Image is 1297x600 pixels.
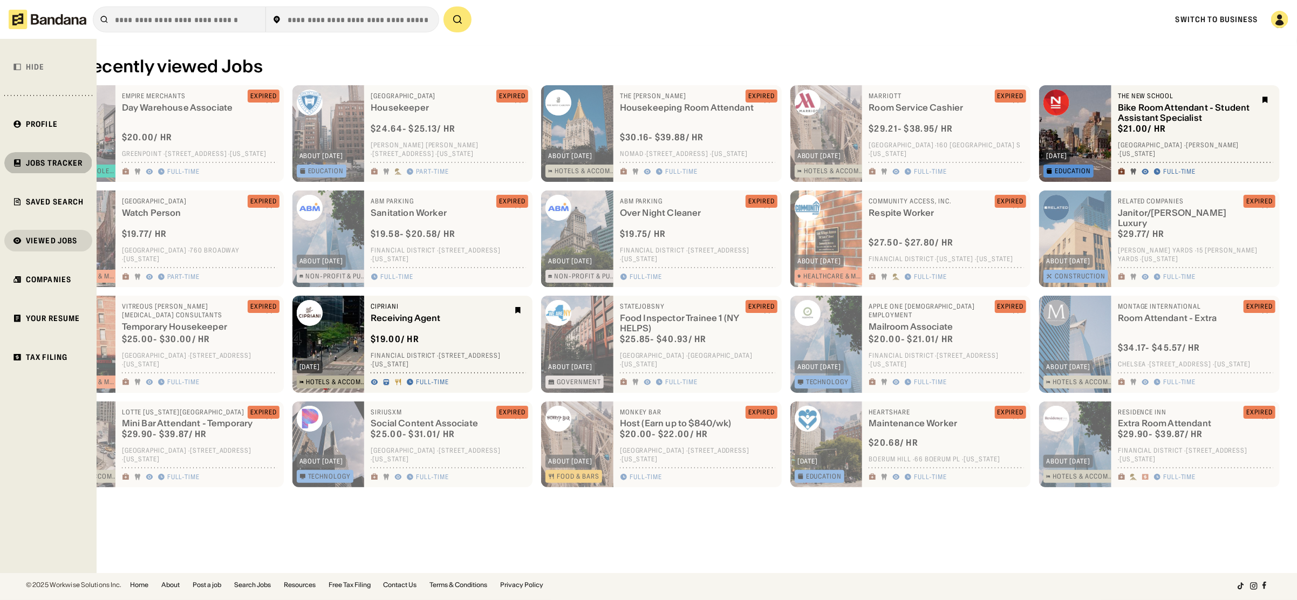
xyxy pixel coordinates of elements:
[292,190,533,287] a: ABM Parking logoabout [DATE]Non-Profit & Public ServiceABM ParkingSanitation Worker$19.58- $20.58...
[250,93,277,99] div: EXPIRED
[499,198,525,204] div: EXPIRED
[250,303,277,310] div: EXPIRED
[4,152,92,174] a: Jobs Tracker
[4,230,92,251] a: Viewed Jobs
[1246,198,1273,204] div: EXPIRED
[541,401,782,488] a: Monkey Bar logoabout [DATE]Food & BarsMonkey BarHost (Earn up to $840/wk)$20.00- $22.00/ hr[GEOGR...
[1039,190,1280,287] a: Related Companies logoabout [DATE]ConstructionRelated CompaniesJanitor/[PERSON_NAME] Luxury$29.77...
[26,120,58,128] div: Profile
[499,409,525,415] div: EXPIRED
[26,237,77,244] div: Viewed Jobs
[541,296,782,392] a: StateJobsNY logoabout [DATE]GovernmentStateJobsNYFood Inspector Trainee 1 (NY HELPS)$25.85- $40.9...
[4,113,92,135] a: Profile
[299,364,320,370] div: [DATE]
[284,582,316,588] a: Resources
[998,198,1024,204] div: EXPIRED
[306,379,366,385] div: Hotels & Accommodation
[384,582,417,588] a: Contact Us
[1046,153,1067,159] div: [DATE]
[371,333,419,345] div: $ 19.00 / hr
[297,300,323,326] img: Cipriani logo
[130,582,148,588] a: Home
[748,303,775,310] div: EXPIRED
[26,315,80,322] div: Your Resume
[748,198,775,204] div: EXPIRED
[1039,401,1280,488] a: Residence Inn logoabout [DATE]Hotels & AccommodationResidence InnExtra Room Attendant$29.90- $39....
[292,401,533,488] a: SiriusXM logoabout [DATE]TechnologySiriusXMSocial Content Associate$25.00- $31.01/ hr[GEOGRAPHIC_...
[292,296,533,392] a: Cipriani logo[DATE]Hotels & AccommodationCiprianiReceiving Agent$19.00/ hrFinancial District ·[ST...
[790,190,1031,287] a: Community Access, Inc. logoabout [DATE]Healthcare & Mental HealthCommunity Access, Inc.Respite Wo...
[26,63,44,71] div: Hide
[371,302,508,311] div: Cipriani
[43,401,284,488] a: Lotte New York Palace logoabout [DATE]Hotels & AccommodationLotte [US_STATE][GEOGRAPHIC_DATA]Mini...
[371,351,526,368] div: Financial District · [STREET_ADDRESS] · [US_STATE]
[1176,15,1258,24] a: Switch to Business
[541,85,782,182] a: The Ritz-Carlton logoabout [DATE]Hotels & AccommodationThe [PERSON_NAME]Housekeeping Room Attenda...
[4,346,92,368] a: Tax Filing
[1043,90,1069,115] img: The New School logo
[292,85,533,182] a: Yeshiva University logoabout [DATE]Education[GEOGRAPHIC_DATA]Housekeeper$24.64- $25.13/ hr[PERSON...
[4,308,92,329] a: Your Resume
[161,582,180,588] a: About
[748,93,775,99] div: EXPIRED
[1039,296,1280,392] a: Montage International logoabout [DATE]Hotels & AccommodationMontage InternationalRoom Attendant -...
[998,409,1024,415] div: EXPIRED
[499,93,525,99] div: EXPIRED
[43,190,284,287] a: NYC Health & Hospitals logo[DATE]Healthcare & Mental Health[GEOGRAPHIC_DATA]Watch Person$19.77/ h...
[1163,167,1196,176] div: Full-time
[1118,92,1255,100] div: The New School
[250,198,277,204] div: EXPIRED
[234,582,271,588] a: Search Jobs
[1118,123,1166,134] div: $ 21.00 / hr
[43,296,284,392] a: Vitreous Retina Macula Consultants logoabout [DATE]Healthcare & Mental HealthVitreous [PERSON_NAM...
[501,582,544,588] a: Privacy Policy
[790,401,1031,488] a: HeartShare logo[DATE]EducationHeartShareMaintenance Worker$20.68/ hrBoerum Hill ·66 Boerum Pl ·[U...
[541,190,782,287] a: ABM Parking logoabout [DATE]Non-Profit & Public ServiceABM ParkingOver Night Cleaner$19.75/ hrFin...
[9,10,86,29] img: Bandana logotype
[329,582,371,588] a: Free Tax Filing
[26,353,67,361] div: Tax Filing
[43,85,284,182] a: Empire Merchants logoabout [DATE]Retail & WholesaleEmpire MerchantsDay Warehouse Associate$20.00/...
[790,85,1031,182] a: Marriott logoabout [DATE]Hotels & AccommodationMarriottRoom Service Cashier$29.21- $38.95/ hr[GEO...
[26,159,83,167] div: Jobs Tracker
[26,198,84,206] div: Saved Search
[1246,303,1273,310] div: EXPIRED
[1118,103,1255,123] div: Bike Room Attendant - Student Assistant Specialist
[1055,168,1091,174] div: Education
[250,409,277,415] div: EXPIRED
[26,276,71,283] div: Companies
[998,93,1024,99] div: EXPIRED
[1118,141,1273,158] div: [GEOGRAPHIC_DATA] · [PERSON_NAME] · [US_STATE]
[371,313,508,323] div: Receiving Agent
[790,296,1031,392] a: Apple One Temporary Employment logoabout [DATE]TechnologyApple One [DEMOGRAPHIC_DATA] EmploymentM...
[26,582,121,588] div: © 2025 Workwise Solutions Inc.
[1039,85,1280,182] a: The New School logo[DATE]EducationThe New SchoolBike Room Attendant - Student Assistant Specialis...
[4,269,92,290] a: Companies
[193,582,221,588] a: Post a job
[430,582,488,588] a: Terms & Conditions
[998,303,1024,310] div: EXPIRED
[1246,409,1273,415] div: EXPIRED
[748,409,775,415] div: EXPIRED
[43,56,1280,77] div: Your recently viewed Jobs
[416,378,449,386] div: Full-time
[4,191,92,213] a: Saved Search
